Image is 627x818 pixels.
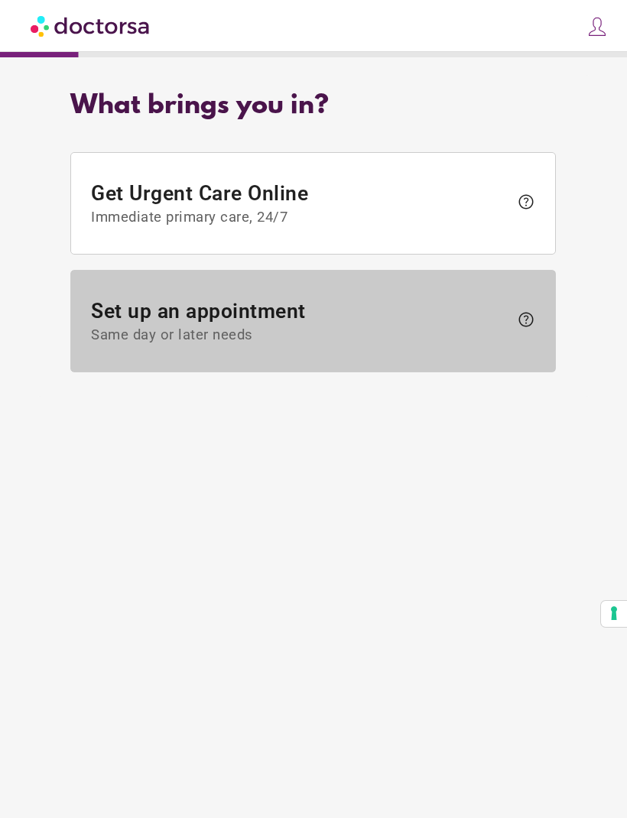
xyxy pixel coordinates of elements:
span: help [517,310,535,329]
button: Your consent preferences for tracking technologies [601,601,627,627]
span: Set up an appointment [92,300,510,344]
img: Doctorsa.com [31,8,151,43]
div: What brings you in? [70,91,556,122]
span: Same day or later needs [92,327,510,344]
span: help [517,193,535,211]
span: Immediate primary care, 24/7 [92,209,510,226]
span: Get Urgent Care Online [92,181,510,226]
img: icons8-customer-100.png [586,16,608,37]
